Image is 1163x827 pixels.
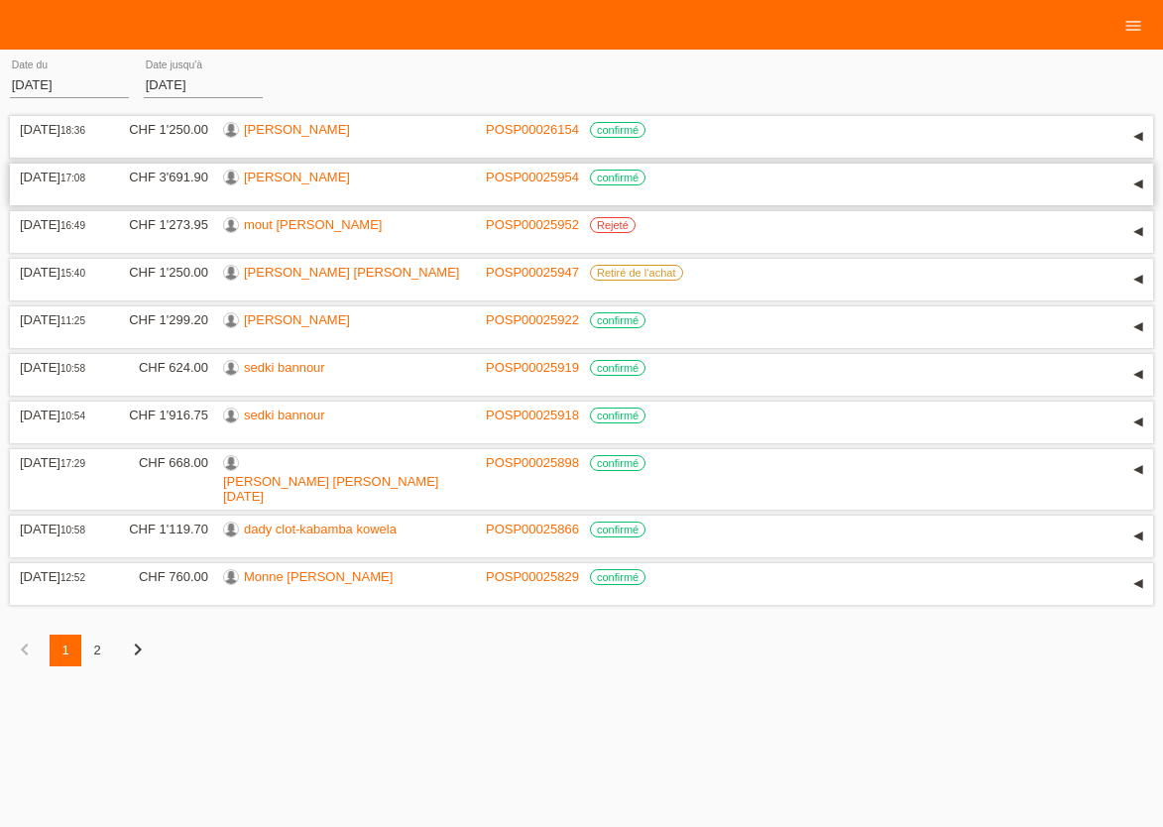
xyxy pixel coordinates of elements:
div: [DATE] [20,170,99,184]
span: 11:25 [60,315,85,326]
div: étendre/coller [1123,122,1153,152]
div: étendre/coller [1123,569,1153,599]
div: CHF 1'250.00 [114,122,208,137]
label: confirmé [590,312,645,328]
div: [DATE] [20,265,99,280]
a: POSP00025947 [486,265,579,280]
span: 17:29 [60,458,85,469]
div: [DATE] [20,360,99,375]
div: étendre/coller [1123,170,1153,199]
div: étendre/coller [1123,455,1153,485]
label: confirmé [590,569,645,585]
a: [PERSON_NAME] [244,312,350,327]
div: étendre/coller [1123,360,1153,390]
span: 16:49 [60,220,85,231]
span: 17:08 [60,173,85,183]
a: POSP00025952 [486,217,579,232]
div: étendre/coller [1123,408,1153,437]
div: [DATE] [20,408,99,422]
div: [DATE] [20,312,99,327]
a: sedki bannour [244,360,325,375]
a: POSP00025829 [486,569,579,584]
a: [PERSON_NAME] [244,170,350,184]
a: mout [PERSON_NAME] [244,217,382,232]
label: confirmé [590,122,645,138]
a: POSP00026154 [486,122,579,137]
a: POSP00025918 [486,408,579,422]
label: confirmé [590,455,645,471]
div: CHF 668.00 [114,455,208,470]
a: sedki bannour [244,408,325,422]
a: POSP00025898 [486,455,579,470]
div: [DATE] [20,522,99,536]
span: 10:54 [60,411,85,421]
a: [PERSON_NAME] [244,122,350,137]
div: CHF 1'916.75 [114,408,208,422]
div: [DATE] [20,569,99,584]
div: étendre/coller [1123,522,1153,551]
a: [PERSON_NAME] [PERSON_NAME][DATE] [223,474,438,504]
span: 10:58 [60,525,85,535]
span: 18:36 [60,125,85,136]
div: [DATE] [20,455,99,470]
div: [DATE] [20,122,99,137]
div: CHF 1'119.70 [114,522,208,536]
a: POSP00025954 [486,170,579,184]
a: POSP00025866 [486,522,579,536]
a: POSP00025919 [486,360,579,375]
label: Retiré de l‘achat [590,265,683,281]
div: CHF 760.00 [114,569,208,584]
a: Monne [PERSON_NAME] [244,569,393,584]
label: confirmé [590,522,645,537]
div: CHF 1'250.00 [114,265,208,280]
div: [DATE] [20,217,99,232]
span: 15:40 [60,268,85,279]
a: menu [1113,19,1153,31]
div: étendre/coller [1123,265,1153,295]
div: CHF 1'299.20 [114,312,208,327]
i: chevron_right [126,638,150,661]
div: CHF 1'273.95 [114,217,208,232]
div: 1 [50,635,81,666]
div: CHF 624.00 [114,360,208,375]
label: confirmé [590,408,645,423]
label: Rejeté [590,217,636,233]
span: 12:52 [60,572,85,583]
label: confirmé [590,170,645,185]
a: dady clot-kabamba kowela [244,522,397,536]
div: étendre/coller [1123,217,1153,247]
a: POSP00025922 [486,312,579,327]
div: CHF 3'691.90 [114,170,208,184]
div: 2 [81,635,113,666]
i: menu [1123,16,1143,36]
label: confirmé [590,360,645,376]
i: chevron_left [13,638,37,661]
span: 10:58 [60,363,85,374]
a: [PERSON_NAME] [PERSON_NAME] [244,265,459,280]
div: étendre/coller [1123,312,1153,342]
